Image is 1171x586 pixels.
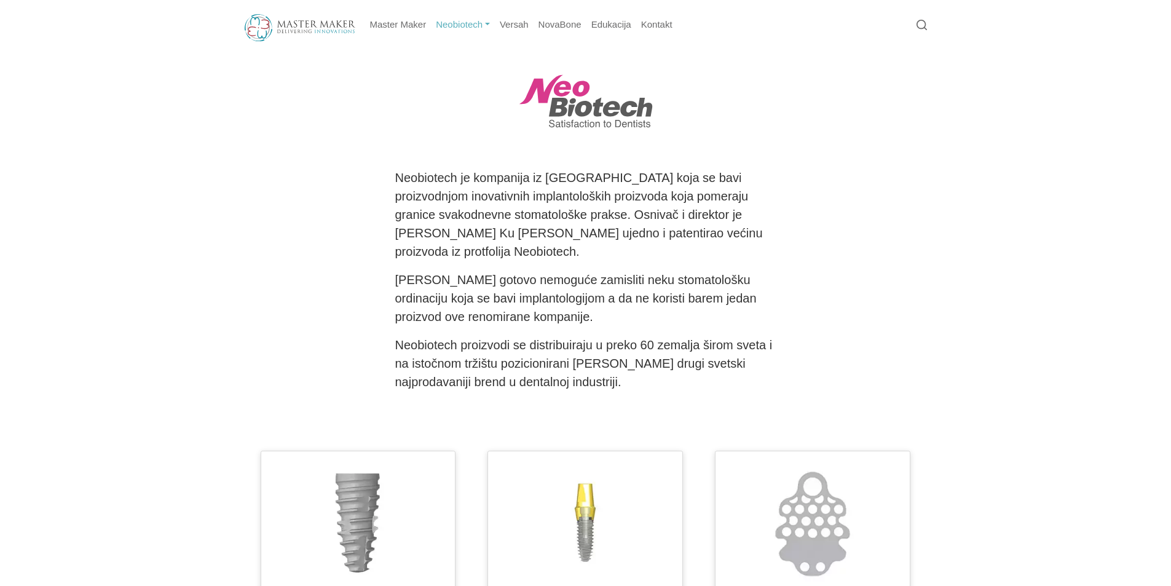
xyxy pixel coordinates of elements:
[534,13,586,37] a: NovaBone
[365,13,432,37] a: Master Maker
[395,336,776,391] p: Neobiotech proizvodi se distribuiraju u preko 60 zemalja širom sveta i na istočnom tržištu pozici...
[395,271,776,326] p: [PERSON_NAME] gotovo nemoguće zamisliti neku stomatološku ordinaciju koja se bavi implantologijom...
[636,13,677,37] a: Kontakt
[431,13,495,37] a: Neobiotech
[395,171,767,258] span: Neobiotech je kompanija iz [GEOGRAPHIC_DATA] koja se bavi proizvodnjom inovativnih implantoloških...
[245,14,355,41] img: Master Maker
[586,13,636,37] a: Edukacija
[495,13,534,37] a: Versah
